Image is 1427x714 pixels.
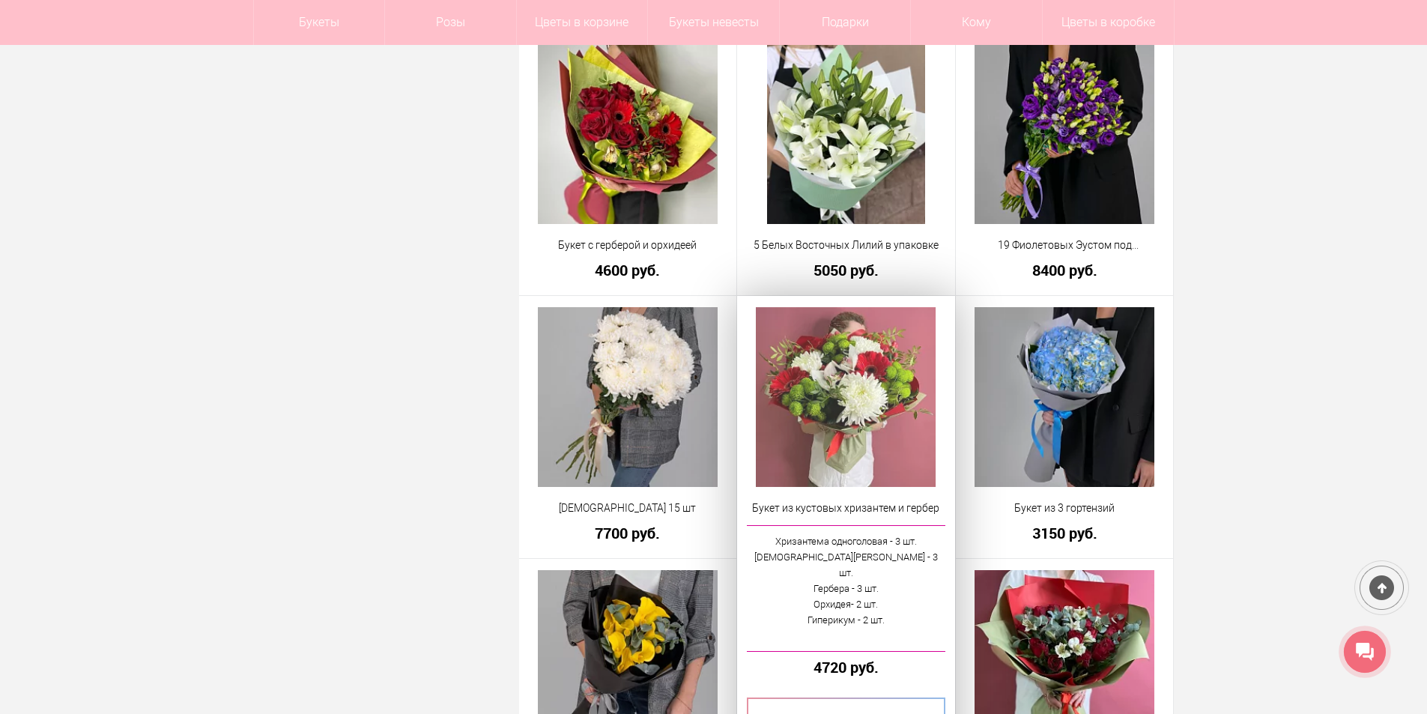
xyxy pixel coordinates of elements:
[529,500,727,516] a: [DEMOGRAPHIC_DATA] 15 шт
[767,44,925,224] img: 5 Белых Восточных Лилий в упаковке
[529,238,727,253] a: Букет с герберой и орхидеей
[747,525,945,652] a: Хризантема одноголовая - 3 шт.[DEMOGRAPHIC_DATA][PERSON_NAME] - 3 шт.Гербера - 3 шт.Орхидея- 2 шт...
[538,307,718,487] img: Хризантемы 15 шт
[756,307,936,487] img: Букет из кустовых хризантем и гербер
[966,525,1164,541] a: 3150 руб.
[529,262,727,278] a: 4600 руб.
[966,500,1164,516] a: Букет из 3 гортензий
[747,238,945,253] a: 5 Белых Восточных Лилий в упаковке
[975,44,1154,224] img: 19 Фиолетовых Эустом под ленту
[966,262,1164,278] a: 8400 руб.
[747,500,945,516] a: Букет из кустовых хризантем и гербер
[975,307,1154,487] img: Букет из 3 гортензий
[529,525,727,541] a: 7700 руб.
[966,238,1164,253] a: 19 Фиолетовых Эустом под [GEOGRAPHIC_DATA]
[747,659,945,675] a: 4720 руб.
[538,44,718,224] img: Букет с герберой и орхидеей
[747,262,945,278] a: 5050 руб.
